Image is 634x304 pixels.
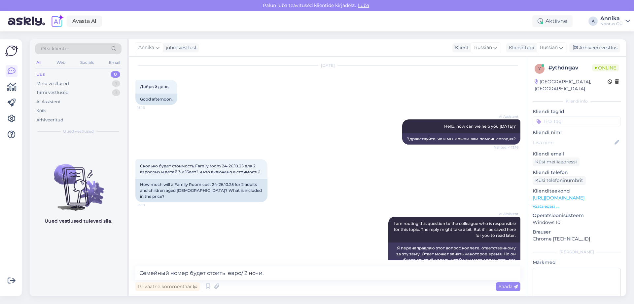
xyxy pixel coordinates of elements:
[63,128,94,134] span: Uued vestlused
[533,188,621,195] p: Klienditeekond
[499,283,518,289] span: Saada
[533,139,613,146] input: Lisa nimi
[55,58,67,67] div: Web
[444,124,516,129] span: Hello, how can we help you [DATE]?
[36,108,46,114] div: Kõik
[538,66,541,71] span: y
[388,242,520,272] div: Я перенаправляю этот вопрос коллеге, ответственному за эту тему. Ответ может занять некоторое вре...
[36,80,69,87] div: Minu vestlused
[533,129,621,136] p: Kliendi nimi
[533,116,621,126] input: Lisa tag
[600,21,623,26] div: Noorus OÜ
[452,44,469,51] div: Klient
[135,94,177,105] div: Good afternoon,
[533,203,621,209] p: Vaata edasi ...
[540,44,558,51] span: Russian
[474,44,492,51] span: Russian
[533,98,621,104] div: Kliendi info
[533,195,584,201] a: [URL][DOMAIN_NAME]
[533,259,621,266] p: Märkmed
[533,236,621,242] p: Chrome [TECHNICAL_ID]
[112,89,120,96] div: 1
[137,202,162,207] span: 13:18
[5,45,18,57] img: Askly Logo
[36,117,63,123] div: Arhiveeritud
[50,14,64,28] img: explore-ai
[588,17,598,26] div: A
[533,249,621,255] div: [PERSON_NAME]
[535,78,608,92] div: [GEOGRAPHIC_DATA], [GEOGRAPHIC_DATA]
[356,2,371,8] span: Luba
[394,221,517,238] span: I am routing this question to the colleague who is responsible for this topic. The reply might ta...
[140,163,261,174] span: Сколько будет стоимость Family room 24-26.10.25 для 2 взрослых и детей 3 и 15лет? и что включено ...
[36,99,61,105] div: AI Assistent
[137,105,162,110] span: 13:16
[506,44,534,51] div: Klienditugi
[41,45,67,52] span: Otsi kliente
[533,157,580,166] div: Küsi meiliaadressi
[533,229,621,236] p: Brauser
[79,58,95,67] div: Socials
[135,179,267,202] div: How much will a Family Room cost 24-26.10.25 for 2 adults and children aged [DEMOGRAPHIC_DATA]? W...
[67,16,102,27] a: Avasta AI
[36,71,45,78] div: Uus
[533,151,621,157] p: Kliendi email
[533,212,621,219] p: Operatsioonisüsteem
[548,64,592,72] div: # ythdngav
[600,16,623,21] div: Annika
[111,71,120,78] div: 0
[30,152,127,212] img: No chats
[533,176,586,185] div: Küsi telefoninumbrit
[533,219,621,226] p: Windows 10
[135,282,200,291] div: Privaatne kommentaar
[533,108,621,115] p: Kliendi tag'id
[108,58,122,67] div: Email
[45,218,112,225] p: Uued vestlused tulevad siia.
[163,44,197,51] div: juhib vestlust
[35,58,43,67] div: All
[402,133,520,145] div: Здравствуйте, чем мы можем вам помочь сегодня?
[135,266,520,280] textarea: Семейный номер будет стоить евро/ 2 ночи.
[532,15,573,27] div: Aktiivne
[600,16,630,26] a: AnnikaNoorus OÜ
[494,211,518,216] span: AI Assistent
[592,64,619,71] span: Online
[569,43,620,52] div: Arhiveeri vestlus
[494,145,518,150] span: Nähtud ✓ 13:16
[36,89,69,96] div: Tiimi vestlused
[112,80,120,87] div: 1
[135,63,520,68] div: [DATE]
[140,84,169,89] span: Добрый день,
[533,169,621,176] p: Kliendi telefon
[138,44,154,51] span: Annika
[494,114,518,119] span: AI Assistent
